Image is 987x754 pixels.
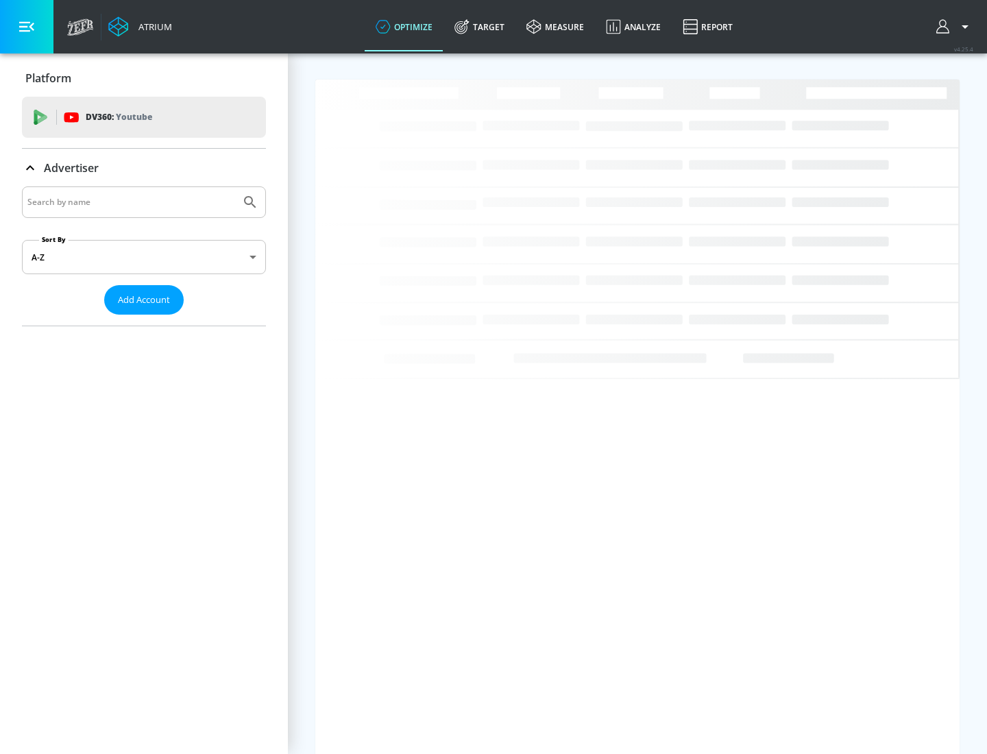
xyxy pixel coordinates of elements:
p: Youtube [116,110,152,124]
a: measure [515,2,595,51]
a: optimize [365,2,443,51]
a: Analyze [595,2,672,51]
p: Platform [25,71,71,86]
span: Add Account [118,292,170,308]
p: Advertiser [44,160,99,175]
div: Advertiser [22,186,266,326]
a: Atrium [108,16,172,37]
a: Report [672,2,744,51]
p: DV360: [86,110,152,125]
div: Advertiser [22,149,266,187]
div: A-Z [22,240,266,274]
label: Sort By [39,235,69,244]
div: Atrium [133,21,172,33]
div: Platform [22,59,266,97]
div: DV360: Youtube [22,97,266,138]
button: Add Account [104,285,184,315]
span: v 4.25.4 [954,45,973,53]
input: Search by name [27,193,235,211]
nav: list of Advertiser [22,315,266,326]
a: Target [443,2,515,51]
